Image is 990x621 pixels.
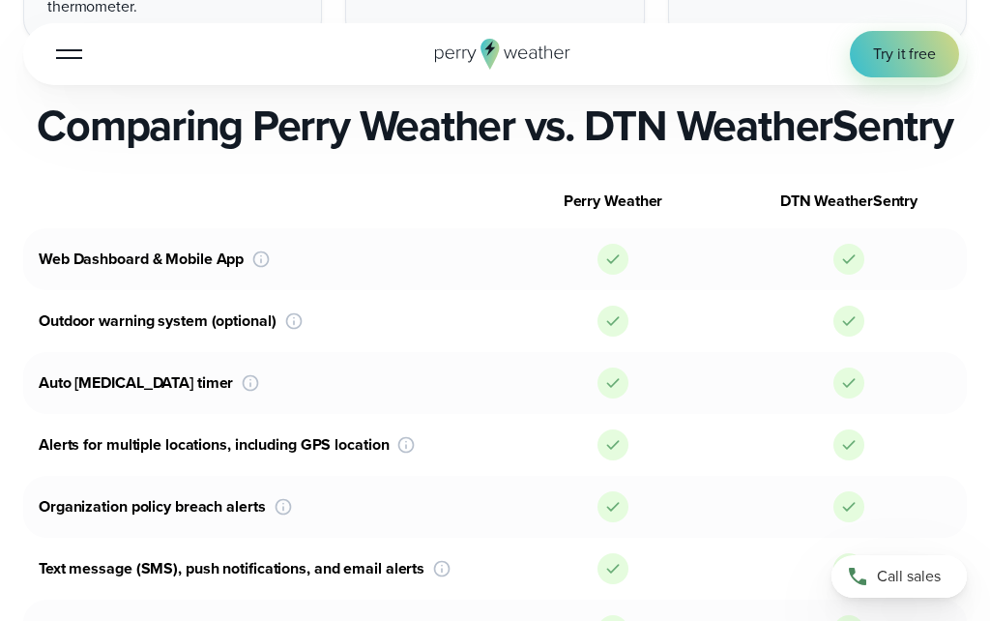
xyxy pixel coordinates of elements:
span: Call sales [877,565,941,588]
a: Call sales [831,555,967,598]
div: Auto [MEDICAL_DATA] timer [23,368,495,399]
div: Text message (SMS), push notifications, and email alerts [23,553,495,584]
div: Organization policy breach alerts [23,491,495,522]
div: Web Dashboard & Mobile App [23,244,495,275]
div: Alerts for multiple locations, including GPS location [23,429,495,460]
div: DTN WeatherSentry [731,190,967,213]
a: Try it free [850,31,959,77]
div: Outdoor warning system (optional) [23,306,495,337]
h2: Comparing Perry Weather vs. DTN WeatherSentry [37,101,952,152]
div: Perry Weather [495,190,731,213]
span: Try it free [873,43,936,66]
